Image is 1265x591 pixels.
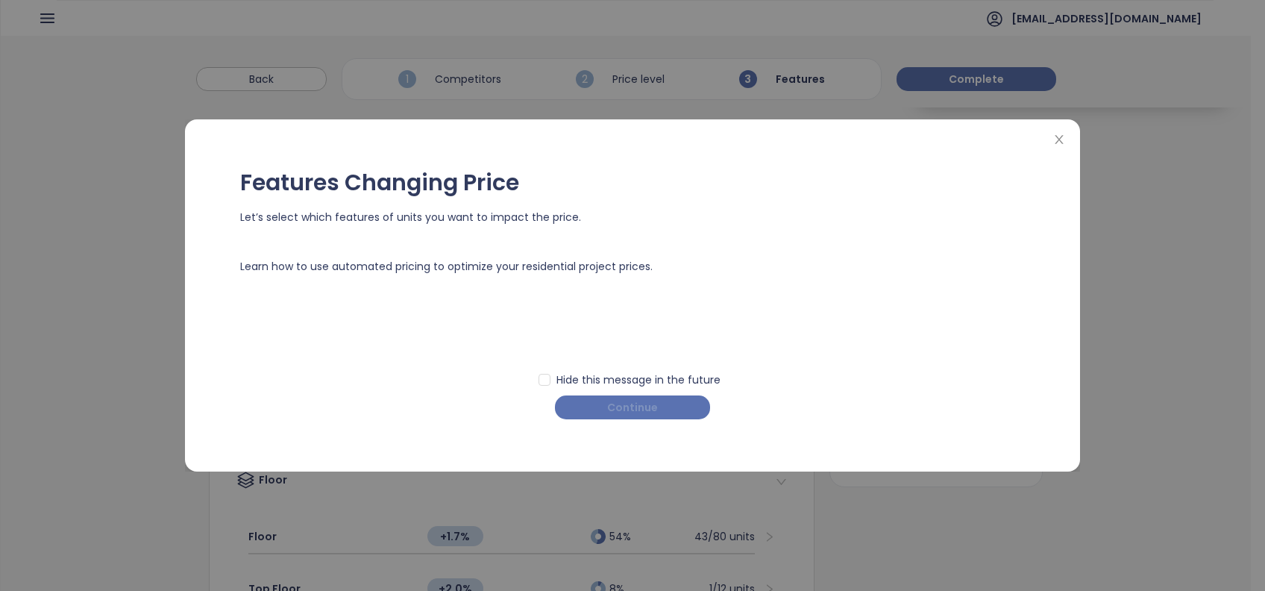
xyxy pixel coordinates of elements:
[555,395,710,419] button: Continue
[240,258,1025,275] span: Learn how to use automated pricing to optimize your residential project prices.
[240,209,1025,225] span: Let’s select which features of units you want to impact the price.
[240,172,1025,209] div: Features Changing Price
[1051,132,1067,148] button: Close
[550,372,726,388] span: Hide this message in the future
[607,399,658,416] span: Continue
[1053,134,1065,146] span: close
